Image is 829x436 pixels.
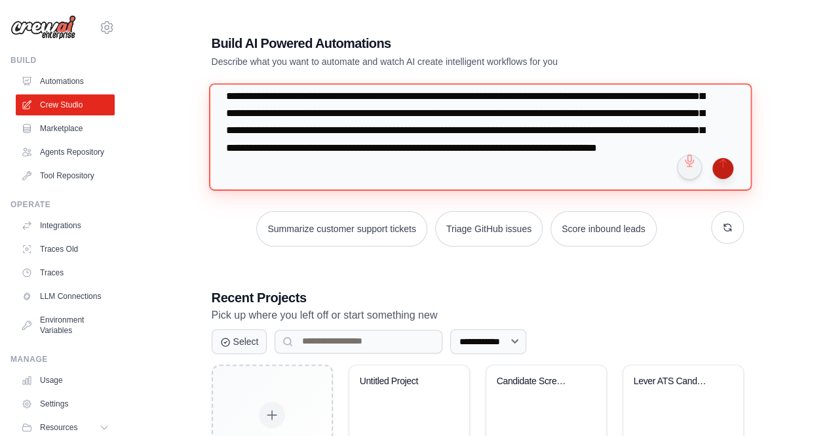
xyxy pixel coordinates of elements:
button: Score inbound leads [550,211,657,247]
a: Tool Repository [16,165,115,186]
a: Environment Variables [16,309,115,341]
span: Resources [40,422,77,433]
div: Untitled Project [360,376,439,387]
div: Manage [10,354,115,365]
div: Operate [10,199,115,210]
p: Pick up where you left off or start something new [212,307,744,324]
button: Click to speak your automation idea [677,155,702,180]
a: Traces [16,262,115,283]
button: Summarize customer support tickets [256,211,427,247]
p: Describe what you want to automate and watch AI create intelligent workflows for you [212,55,652,68]
a: Marketplace [16,118,115,139]
a: Integrations [16,215,115,236]
h3: Recent Projects [212,288,744,307]
a: Usage [16,370,115,391]
a: Automations [16,71,115,92]
h1: Build AI Powered Automations [212,34,652,52]
div: Lever ATS Candidate Search & Extraction [634,376,713,387]
button: Triage GitHub issues [435,211,543,247]
a: Crew Studio [16,94,115,115]
img: Logo [10,15,76,40]
button: Get new suggestions [711,211,744,244]
iframe: Chat Widget [763,373,829,436]
a: LLM Connections [16,286,115,307]
a: Settings [16,393,115,414]
div: Build [10,55,115,66]
div: Candidate Screening & Stack Ranking System [497,376,576,387]
a: Agents Repository [16,142,115,163]
button: Select [212,329,267,354]
a: Traces Old [16,239,115,260]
